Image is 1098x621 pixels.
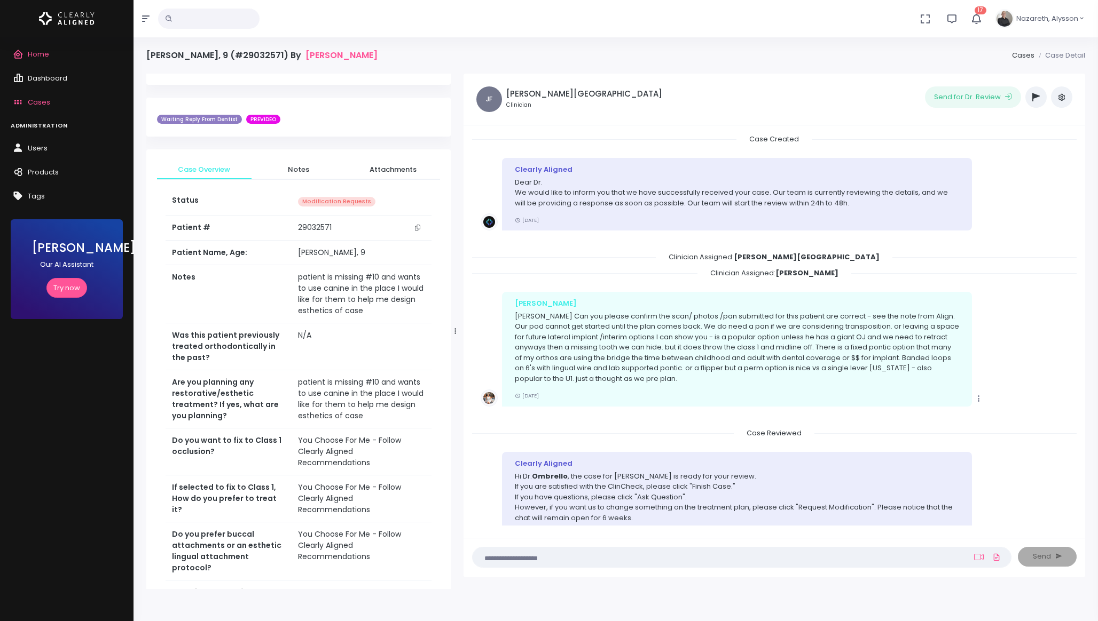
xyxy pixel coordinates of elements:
[292,241,432,265] td: [PERSON_NAME], 9
[292,428,432,475] td: You Choose For Me - Follow Clearly Aligned Recommendations
[166,323,292,370] th: Was this patient previously treated orthodontically in the past?
[246,115,280,124] span: PREVIDEO
[46,278,87,298] a: Try now
[32,241,101,255] h3: [PERSON_NAME]
[146,74,451,589] div: scrollable content
[28,73,67,83] span: Dashboard
[166,428,292,475] th: Do you want to fix to Class 1 occlusion?
[734,425,814,441] span: Case Reviewed
[260,164,338,175] span: Notes
[515,471,959,544] p: Hi Dr. , the case for [PERSON_NAME] is ready for your review. If you are satisfied with the ClinC...
[298,197,375,207] span: Modification Requests
[166,216,292,241] th: Patient #
[515,164,959,175] div: Clearly Aligned
[354,164,432,175] span: Attachments
[472,134,1077,526] div: scrollable content
[28,143,48,153] span: Users
[28,167,59,177] span: Products
[925,86,1021,108] button: Send for Dr. Review
[292,216,432,240] td: 29032571
[736,131,812,147] span: Case Created
[972,553,986,561] a: Add Loom Video
[28,191,45,201] span: Tags
[28,97,50,107] span: Cases
[1016,13,1078,24] span: Nazareth, Alysson
[157,115,242,124] span: Waiting Reply From Dentist
[697,265,851,281] span: Clinician Assigned:
[166,522,292,580] th: Do you prefer buccal attachments or an esthetic lingual attachment protocol?
[292,522,432,580] td: You Choose For Me - Follow Clearly Aligned Recommendations
[515,217,539,224] small: [DATE]
[775,268,838,278] b: [PERSON_NAME]
[656,249,892,265] span: Clinician Assigned:
[515,298,959,309] div: [PERSON_NAME]
[305,50,378,60] a: [PERSON_NAME]
[506,101,662,109] small: Clinician
[975,6,986,14] span: 17
[292,475,432,522] td: You Choose For Me - Follow Clearly Aligned Recommendations
[532,471,568,481] b: Ombrello
[166,370,292,428] th: Are you planning any restorative/esthetic treatment? If yes, what are you planning?
[292,370,432,428] td: patient is missing #10 and wants to use canine in the place I would like for them to help me desi...
[990,547,1003,567] a: Add Files
[1034,50,1085,61] li: Case Detail
[166,188,292,216] th: Status
[39,7,95,30] img: Logo Horizontal
[476,86,502,112] span: JF
[506,89,662,99] h5: [PERSON_NAME][GEOGRAPHIC_DATA]
[292,323,432,370] td: N/A
[32,259,101,270] p: Our AI Assistant
[515,392,539,399] small: [DATE]
[166,265,292,323] th: Notes
[166,475,292,522] th: If selected to fix to Class 1, How do you prefer to treat it?
[292,580,432,616] td: 0
[995,9,1014,28] img: Header Avatar
[1012,50,1034,60] a: Cases
[515,311,959,384] p: [PERSON_NAME] Can you please confirm the scan/ photos /pan submitted for this patient are correct...
[166,241,292,265] th: Patient Name, Age:
[166,164,243,175] span: Case Overview
[292,265,432,323] td: patient is missing #10 and wants to use canine in the place I would like for them to help me desi...
[146,50,378,60] h4: [PERSON_NAME], 9 (#29032571) By
[734,252,880,262] b: [PERSON_NAME][GEOGRAPHIC_DATA]
[28,49,49,59] span: Home
[166,580,292,616] th: What is your comfort level with elastics?
[515,458,959,469] div: Clearly Aligned
[515,177,959,209] p: Dear Dr. We would like to inform you that we have successfully received your case. Our team is cu...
